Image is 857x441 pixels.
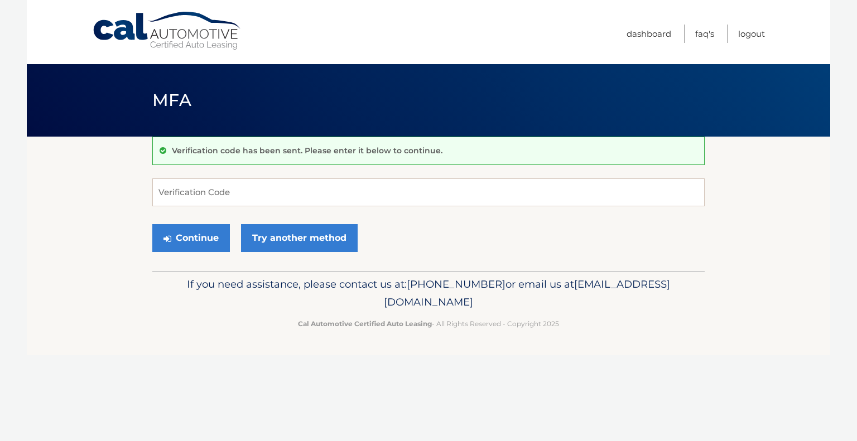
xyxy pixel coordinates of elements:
[298,319,432,328] strong: Cal Automotive Certified Auto Leasing
[160,275,697,311] p: If you need assistance, please contact us at: or email us at
[241,224,358,252] a: Try another method
[407,278,505,290] span: [PHONE_NUMBER]
[160,318,697,329] p: - All Rights Reserved - Copyright 2025
[695,25,714,43] a: FAQ's
[92,11,243,51] a: Cal Automotive
[152,90,191,110] span: MFA
[738,25,765,43] a: Logout
[152,224,230,252] button: Continue
[384,278,670,308] span: [EMAIL_ADDRESS][DOMAIN_NAME]
[627,25,671,43] a: Dashboard
[172,146,442,156] p: Verification code has been sent. Please enter it below to continue.
[152,178,705,206] input: Verification Code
